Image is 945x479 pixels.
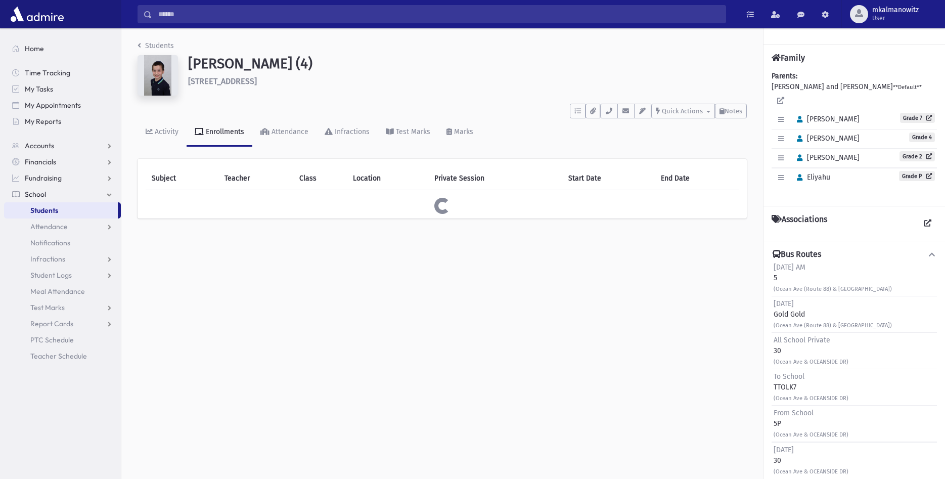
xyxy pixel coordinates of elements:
button: Quick Actions [651,104,715,118]
div: 30 [774,335,848,367]
a: My Appointments [4,97,121,113]
a: Test Marks [378,118,438,147]
span: Quick Actions [662,107,703,115]
h4: Bus Routes [773,249,821,260]
span: Financials [25,157,56,166]
small: (Ocean Ave & OCEANSIDE DR) [774,359,848,365]
a: Grade 2 [899,151,935,161]
a: School [4,186,121,202]
span: To School [774,372,804,381]
th: End Date [655,167,739,190]
div: Infractions [333,127,370,136]
th: Teacher [218,167,293,190]
th: Private Session [428,167,562,190]
button: Notes [715,104,747,118]
div: Marks [452,127,473,136]
a: View all Associations [919,214,937,233]
span: Eliyahu [792,173,830,182]
a: Notifications [4,235,121,251]
span: Home [25,44,44,53]
div: Activity [153,127,178,136]
a: My Tasks [4,81,121,97]
span: Attendance [30,222,68,231]
small: (Ocean Ave & OCEANSIDE DR) [774,468,848,475]
a: Grade P [899,171,935,181]
div: 5 [774,262,892,294]
a: Student Logs [4,267,121,283]
span: mkalmanowitz [872,6,919,14]
th: Location [347,167,428,190]
a: Students [138,41,174,50]
div: Attendance [269,127,308,136]
small: (Ocean Ave & OCEANSIDE DR) [774,395,848,402]
span: Infractions [30,254,65,264]
a: Financials [4,154,121,170]
a: Teacher Schedule [4,348,121,364]
span: [PERSON_NAME] [792,134,860,143]
h6: [STREET_ADDRESS] [188,76,747,86]
a: Marks [438,118,481,147]
a: My Reports [4,113,121,129]
a: Report Cards [4,316,121,332]
button: Bus Routes [772,249,937,260]
a: Infractions [317,118,378,147]
a: Activity [138,118,187,147]
span: [PERSON_NAME] [792,115,860,123]
span: [DATE] AM [774,263,805,272]
span: My Tasks [25,84,53,94]
div: Test Marks [394,127,430,136]
h1: [PERSON_NAME] (4) [188,55,747,72]
span: Student Logs [30,271,72,280]
div: 5P [774,408,848,440]
span: User [872,14,919,22]
span: Meal Attendance [30,287,85,296]
span: All School Private [774,336,830,344]
a: Attendance [4,219,121,235]
a: Test Marks [4,299,121,316]
a: Fundraising [4,170,121,186]
span: PTC Schedule [30,335,74,344]
a: Home [4,40,121,57]
span: School [25,190,46,199]
span: Students [30,206,58,215]
th: Class [293,167,347,190]
a: Infractions [4,251,121,267]
a: Enrollments [187,118,252,147]
span: [PERSON_NAME] [792,153,860,162]
div: [PERSON_NAME] and [PERSON_NAME] [772,71,937,198]
div: Gold Gold [774,298,892,330]
a: PTC Schedule [4,332,121,348]
span: Accounts [25,141,54,150]
span: [DATE] [774,446,794,454]
span: Notifications [30,238,70,247]
span: Grade 4 [909,133,935,142]
div: TTOLK7 [774,371,848,403]
small: (Ocean Ave & OCEANSIDE DR) [774,431,848,438]
div: 30 [774,445,848,476]
th: Subject [146,167,218,190]
b: Parents: [772,72,797,80]
div: Enrollments [204,127,244,136]
span: Report Cards [30,319,73,328]
a: Grade 7 [900,113,935,123]
img: AdmirePro [8,4,66,24]
a: Accounts [4,138,121,154]
a: Attendance [252,118,317,147]
span: [DATE] [774,299,794,308]
span: Notes [725,107,742,115]
span: Teacher Schedule [30,352,87,361]
th: Start Date [562,167,655,190]
span: Test Marks [30,303,65,312]
span: My Reports [25,117,61,126]
span: Fundraising [25,173,62,183]
a: Time Tracking [4,65,121,81]
input: Search [152,5,726,23]
h4: Family [772,53,805,63]
span: From School [774,409,814,417]
h4: Associations [772,214,827,233]
a: Meal Attendance [4,283,121,299]
span: My Appointments [25,101,81,110]
nav: breadcrumb [138,40,174,55]
small: (Ocean Ave (Route 88) & [GEOGRAPHIC_DATA]) [774,286,892,292]
small: (Ocean Ave (Route 88) & [GEOGRAPHIC_DATA]) [774,322,892,329]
